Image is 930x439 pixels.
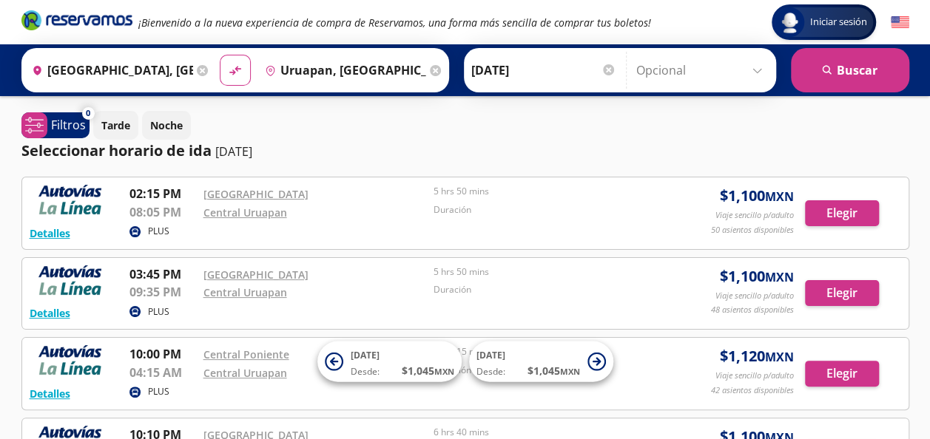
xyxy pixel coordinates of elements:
p: 03:45 PM [129,265,196,283]
input: Buscar Destino [259,52,426,89]
button: 0Filtros [21,112,90,138]
p: 04:15 AM [129,364,196,381]
p: Noche [150,118,183,133]
img: RESERVAMOS [30,345,111,375]
button: Elegir [805,361,879,387]
p: Filtros [51,116,86,134]
p: 5 hrs 50 mins [434,185,657,198]
span: $ 1,100 [720,265,794,287]
p: Tarde [101,118,130,133]
p: 42 asientos disponibles [711,384,794,397]
button: English [891,13,909,32]
p: 5 hrs 50 mins [434,265,657,279]
span: $ 1,045 [402,363,454,378]
a: Central Poniente [203,347,289,361]
button: Detalles [30,225,70,241]
small: MXN [765,269,794,285]
p: 09:35 PM [129,283,196,301]
p: PLUS [148,305,169,319]
p: 48 asientos disponibles [711,304,794,316]
i: Brand Logo [21,9,132,31]
span: Desde: [351,365,380,378]
p: Duración [434,283,657,296]
button: Buscar [791,48,909,92]
p: PLUS [148,385,169,398]
span: $ 1,045 [528,363,580,378]
small: MXN [765,188,794,205]
p: [DATE] [215,143,252,160]
img: RESERVAMOS [30,265,111,295]
button: Detalles [30,386,70,401]
a: Central Uruapan [203,285,287,299]
p: 02:15 PM [129,185,196,203]
button: [DATE]Desde:$1,045MXN [317,341,462,382]
p: Viaje sencillo p/adulto [715,370,794,382]
span: 0 [86,107,90,120]
span: Iniciar sesión [804,15,873,30]
a: Brand Logo [21,9,132,35]
p: 10:00 PM [129,345,196,363]
span: Desde: [476,365,505,378]
input: Opcional [636,52,769,89]
input: Buscar Origen [26,52,193,89]
p: 6 hrs 40 mins [434,426,657,439]
span: $ 1,120 [720,345,794,367]
img: RESERVAMOS [30,185,111,214]
small: MXN [765,349,794,365]
a: Central Uruapan [203,366,287,380]
p: Viaje sencillo p/adulto [715,290,794,302]
a: Central Uruapan [203,205,287,219]
span: $ 1,100 [720,185,794,207]
span: [DATE] [476,349,505,361]
span: [DATE] [351,349,380,361]
button: Detalles [30,305,70,321]
p: Seleccionar horario de ida [21,140,212,162]
em: ¡Bienvenido a la nueva experiencia de compra de Reservamos, una forma más sencilla de comprar tus... [138,16,651,30]
p: Duración [434,203,657,217]
input: Elegir Fecha [471,52,616,89]
p: Viaje sencillo p/adulto [715,209,794,222]
button: [DATE]Desde:$1,045MXN [469,341,613,382]
p: 50 asientos disponibles [711,224,794,236]
p: PLUS [148,225,169,238]
small: MXN [434,366,454,377]
button: Elegir [805,280,879,306]
button: Noche [142,111,191,140]
p: 08:05 PM [129,203,196,221]
button: Elegir [805,200,879,226]
a: [GEOGRAPHIC_DATA] [203,268,309,282]
button: Tarde [93,111,138,140]
small: MXN [560,366,580,377]
a: [GEOGRAPHIC_DATA] [203,187,309,201]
